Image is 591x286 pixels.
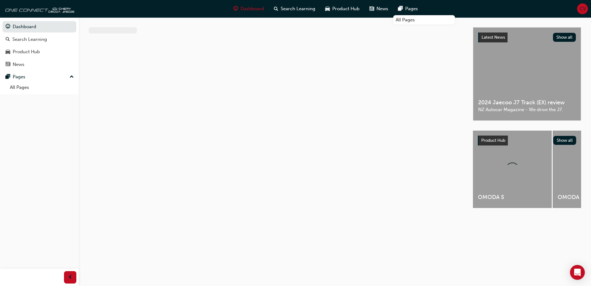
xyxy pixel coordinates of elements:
a: All Pages [393,15,455,25]
a: News [2,59,76,70]
span: search-icon [274,5,278,13]
span: NZ Autocar Magazine - We drive the J7. [478,106,576,113]
img: oneconnect [3,2,74,15]
button: CV [577,3,588,14]
div: News [13,61,24,68]
span: car-icon [325,5,330,13]
a: Latest NewsShow all [478,32,576,42]
span: OMODA 5 [478,194,547,201]
span: car-icon [6,49,10,55]
div: Open Intercom Messenger [570,265,585,280]
button: DashboardSearch LearningProduct HubNews [2,20,76,71]
span: 2024 Jaecoo J7 Track (EX) review [478,99,576,106]
a: All Pages [7,83,76,92]
span: news-icon [6,62,10,67]
a: Product HubShow all [478,136,576,145]
span: Search Learning [281,5,315,12]
a: Search Learning [2,34,76,45]
button: Pages [2,71,76,83]
a: guage-iconDashboard [228,2,269,15]
span: pages-icon [6,74,10,80]
span: Product Hub [481,138,505,143]
span: search-icon [6,37,10,42]
span: CV [580,5,586,12]
a: OMODA 5 [473,131,552,208]
a: car-iconProduct Hub [320,2,364,15]
span: guage-icon [6,24,10,30]
span: prev-icon [68,274,73,281]
span: Product Hub [332,5,359,12]
a: pages-iconPages [393,2,423,15]
span: Latest News [482,35,505,40]
a: Dashboard [2,21,76,32]
span: guage-icon [233,5,238,13]
span: Dashboard [240,5,264,12]
span: up-icon [70,73,74,81]
span: news-icon [369,5,374,13]
button: Show all [553,33,576,42]
div: Search Learning [12,36,47,43]
a: news-iconNews [364,2,393,15]
div: Product Hub [13,48,40,55]
span: Pages [405,5,418,12]
button: Show all [553,136,576,145]
span: pages-icon [398,5,403,13]
div: Pages [13,73,25,80]
a: Latest NewsShow all2024 Jaecoo J7 Track (EX) reviewNZ Autocar Magazine - We drive the J7. [473,27,581,121]
span: News [376,5,388,12]
a: search-iconSearch Learning [269,2,320,15]
a: Product Hub [2,46,76,58]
